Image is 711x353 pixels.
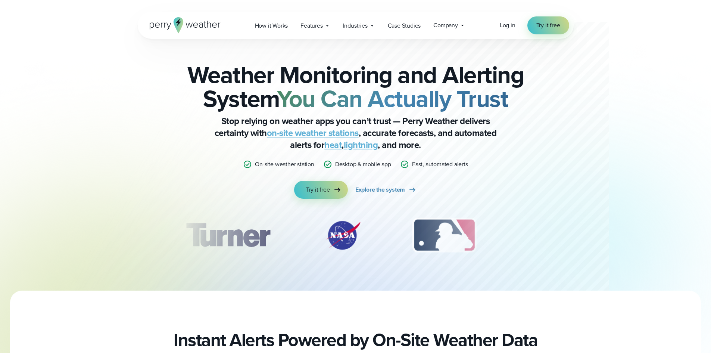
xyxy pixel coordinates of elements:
[500,21,515,30] span: Log in
[433,21,458,30] span: Company
[405,217,484,254] img: MLB.svg
[317,217,369,254] img: NASA.svg
[175,217,536,258] div: slideshow
[206,115,505,151] p: Stop relying on weather apps you can’t trust — Perry Weather delivers certainty with , accurate f...
[255,160,314,169] p: On-site weather station
[520,217,579,254] div: 4 of 12
[335,160,391,169] p: Desktop & mobile app
[174,329,537,350] h2: Instant Alerts Powered by On-Site Weather Data
[355,181,417,199] a: Explore the system
[536,21,560,30] span: Try it free
[175,217,281,254] img: Turner-Construction_1.svg
[175,63,536,111] h2: Weather Monitoring and Alerting System
[175,217,281,254] div: 1 of 12
[344,138,378,152] a: lightning
[520,217,579,254] img: PGA.svg
[277,81,508,116] strong: You Can Actually Trust
[249,18,294,33] a: How it Works
[255,21,288,30] span: How it Works
[294,181,348,199] a: Try it free
[267,126,359,140] a: on-site weather stations
[412,160,468,169] p: Fast, automated alerts
[343,21,368,30] span: Industries
[355,185,405,194] span: Explore the system
[381,18,427,33] a: Case Studies
[306,185,330,194] span: Try it free
[324,138,342,152] a: heat
[405,217,484,254] div: 3 of 12
[527,16,569,34] a: Try it free
[300,21,322,30] span: Features
[388,21,421,30] span: Case Studies
[317,217,369,254] div: 2 of 12
[500,21,515,30] a: Log in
